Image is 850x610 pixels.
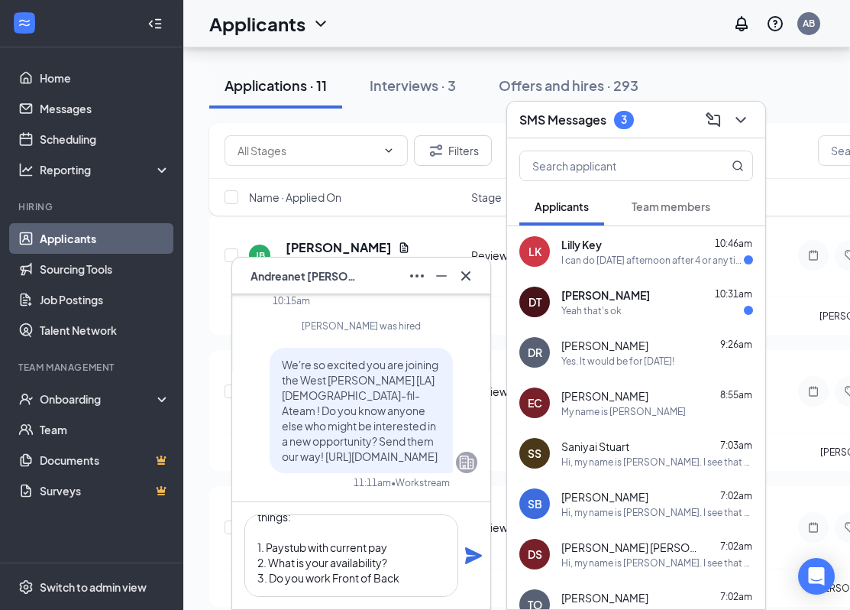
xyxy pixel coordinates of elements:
span: [PERSON_NAME] [561,489,648,505]
span: 9:26am [720,339,752,350]
span: Lilly Key [561,237,602,252]
span: We're so excited you are joining the West [PERSON_NAME] [LA] [DEMOGRAPHIC_DATA]-fil-Ateam ! Do yo... [282,358,438,463]
div: DR [528,345,542,360]
button: Minimize [429,264,454,288]
button: Filter Filters [414,135,492,166]
div: Onboarding [40,391,157,407]
a: Messages [40,93,170,124]
div: My name is [PERSON_NAME] [561,405,686,418]
span: [PERSON_NAME] [561,590,648,605]
span: 7:02am [720,591,752,602]
div: Reporting [40,162,171,177]
span: 7:03am [720,440,752,451]
div: Hiring [18,200,167,213]
div: 3 [621,113,627,126]
svg: WorkstreamLogo [17,15,32,31]
div: Open Intercom Messenger [798,558,835,595]
a: SurveysCrown [40,475,170,506]
svg: Settings [18,579,34,595]
div: DT [528,294,541,310]
div: EC [528,395,542,410]
div: JB [255,249,265,262]
svg: ChevronDown [312,15,330,33]
div: Hi, my name is [PERSON_NAME]. I see that you currently work for SLU. I see your application and i... [561,456,753,469]
button: ChevronDown [729,108,753,132]
span: Team members [632,200,710,213]
span: 7:02am [720,490,752,501]
svg: Plane [464,547,483,565]
div: Hi, my name is [PERSON_NAME]. I see that you currently work for SLU. I see your application and i... [561,506,753,519]
a: Home [40,63,170,93]
textarea: Hi, my name is [PERSON_NAME]. I see that you currently work for SLU. I see your application and i... [244,514,458,597]
div: LK [528,244,541,259]
span: • Workstream [391,476,450,489]
span: [PERSON_NAME] [PERSON_NAME] [561,540,699,555]
div: Hi, my name is [PERSON_NAME]. I see that you currently work for SLU. I see your application and i... [561,556,753,569]
svg: Minimize [432,267,451,285]
button: Cross [454,264,478,288]
svg: Ellipses [408,267,426,285]
button: ComposeMessage [701,108,726,132]
svg: Analysis [18,162,34,177]
button: Ellipses [405,264,429,288]
a: Job Postings [40,284,170,315]
a: Talent Network [40,315,170,346]
div: Yeah that's ok [561,304,622,317]
div: Applied [DATE] 10:17 AM [286,256,410,271]
svg: Document [398,242,410,254]
input: Search applicant [520,151,701,180]
span: 10:46am [715,238,752,249]
span: [PERSON_NAME] [561,287,650,303]
span: [PERSON_NAME] [561,388,648,404]
a: Team [40,414,170,445]
div: 11:11am [354,476,391,489]
span: 8:55am [720,389,752,401]
div: SS [528,446,541,461]
div: I can do [DATE] afternoon after 4 or any time [DATE] if that works [561,254,744,267]
span: Stage [471,190,502,205]
svg: Company [457,453,476,472]
div: [PERSON_NAME] was hired [245,320,477,333]
svg: Note [804,249,823,261]
h5: [PERSON_NAME] [286,239,392,256]
a: DocumentsCrown [40,445,170,475]
svg: Cross [457,267,475,285]
span: Name · Applied On [249,190,341,205]
div: Switch to admin view [40,579,147,595]
svg: ChevronDown [732,111,750,129]
div: AB [803,17,815,30]
span: 7:02am [720,540,752,552]
div: Team Management [18,361,167,374]
div: Review Stage [471,248,577,263]
div: Yes. It would be for [DATE]! [561,355,674,368]
svg: UserCheck [18,391,34,407]
svg: MagnifyingGlass [732,160,744,172]
input: All Stages [238,142,377,159]
h3: SMS Messages [519,112,606,128]
div: SB [528,496,542,511]
svg: Note [804,385,823,397]
div: Offers and hires · 293 [499,76,638,95]
svg: Note [804,521,823,534]
div: 10:15am [273,294,310,307]
a: Applicants [40,223,170,254]
svg: Notifications [732,15,751,33]
svg: ChevronDown [383,144,395,157]
a: Scheduling [40,124,170,154]
svg: Collapse [147,16,163,31]
svg: Filter [427,141,445,160]
div: Interviews · 3 [370,76,456,95]
div: Applications · 11 [225,76,327,95]
a: Sourcing Tools [40,254,170,284]
svg: QuestionInfo [766,15,784,33]
span: Saniyai Stuart [561,439,629,454]
span: [PERSON_NAME] [561,338,648,353]
svg: ComposeMessage [704,111,722,129]
div: DS [528,547,542,562]
span: 10:31am [715,288,752,300]
span: Applicants [535,200,589,213]
h1: Applicants [209,11,305,37]
span: Andreanet [PERSON_NAME] [250,268,357,284]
